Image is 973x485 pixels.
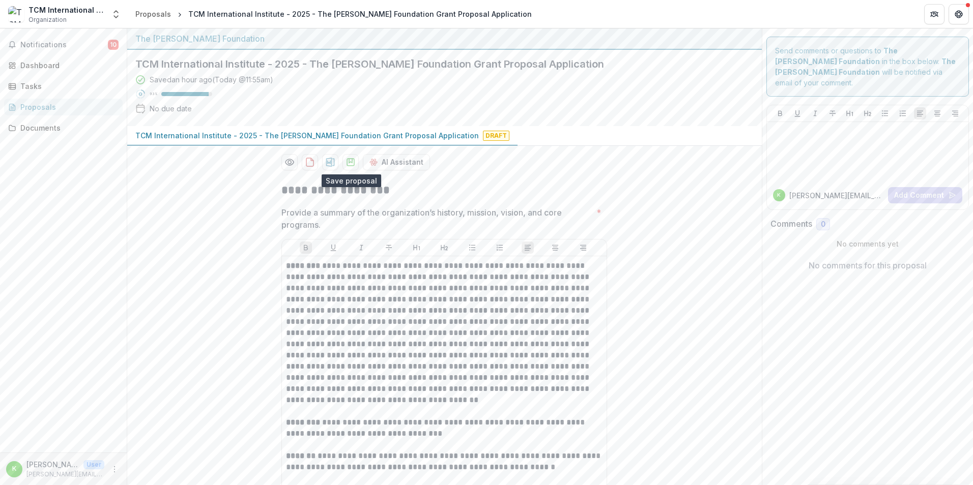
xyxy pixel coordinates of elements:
button: Bullet List [466,241,478,254]
button: Align Center [549,241,561,254]
p: [PERSON_NAME][EMAIL_ADDRESS][DOMAIN_NAME] [26,470,104,479]
button: Italicize [809,107,821,119]
button: Get Help [949,4,969,24]
button: Strike [383,241,395,254]
button: Align Left [914,107,926,119]
img: TCM International Institute [8,6,24,22]
span: 10 [108,40,119,50]
p: Provide a summary of the organization’s history, mission, vision, and core programs. [281,206,592,231]
div: Send comments or questions to in the box below. will be notified via email of your comment. [766,37,969,97]
span: Draft [483,131,509,141]
button: Ordered List [897,107,909,119]
button: Align Right [577,241,589,254]
p: [PERSON_NAME][EMAIL_ADDRESS][DOMAIN_NAME] [789,190,884,201]
div: ken@tcmi.org [777,193,781,198]
div: Saved an hour ago ( Today @ 11:55am ) [150,74,273,85]
p: [PERSON_NAME][EMAIL_ADDRESS][DOMAIN_NAME] [26,459,79,470]
a: Documents [4,119,123,136]
button: download-proposal [322,154,338,170]
p: TCM International Institute - 2025 - The [PERSON_NAME] Foundation Grant Proposal Application [135,130,479,141]
button: Underline [791,107,804,119]
p: 93 % [150,90,157,98]
div: Documents [20,123,115,133]
button: Align Center [931,107,943,119]
a: Proposals [131,7,175,21]
p: User [83,460,104,469]
button: Add Comment [888,187,962,203]
button: Heading 2 [862,107,874,119]
button: Heading 1 [411,241,423,254]
button: AI Assistant [363,154,430,170]
div: TCM International Institute [28,5,105,15]
button: Ordered List [494,241,506,254]
span: Notifications [20,41,108,49]
div: Proposals [135,9,171,19]
button: Bullet List [879,107,891,119]
nav: breadcrumb [131,7,536,21]
button: download-proposal [342,154,359,170]
span: Organization [28,15,67,24]
a: Dashboard [4,57,123,74]
button: Heading 1 [844,107,856,119]
div: Dashboard [20,60,115,71]
button: Underline [327,241,339,254]
p: No comments yet [770,238,965,249]
a: Proposals [4,99,123,115]
h2: TCM International Institute - 2025 - The [PERSON_NAME] Foundation Grant Proposal Application [135,58,737,70]
button: More [108,463,121,475]
button: Bold [774,107,786,119]
div: Proposals [20,102,115,112]
h2: Comments [770,219,812,229]
div: TCM International Institute - 2025 - The [PERSON_NAME] Foundation Grant Proposal Application [188,9,532,19]
div: Tasks [20,81,115,92]
button: Heading 2 [438,241,450,254]
button: download-proposal [302,154,318,170]
button: Open entity switcher [109,4,123,24]
button: Bold [300,241,312,254]
button: Italicize [355,241,367,254]
div: ken@tcmi.org [12,466,16,472]
button: Partners [924,4,945,24]
button: Align Left [522,241,534,254]
p: No comments for this proposal [809,259,927,271]
a: Tasks [4,78,123,95]
span: 0 [821,220,825,229]
div: The [PERSON_NAME] Foundation [135,33,754,45]
button: Preview 1ef56f53-8d9c-4af9-92cd-06e7b8515af2-0.pdf [281,154,298,170]
button: Align Right [949,107,961,119]
button: Notifications10 [4,37,123,53]
button: Strike [826,107,839,119]
div: No due date [150,103,192,114]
